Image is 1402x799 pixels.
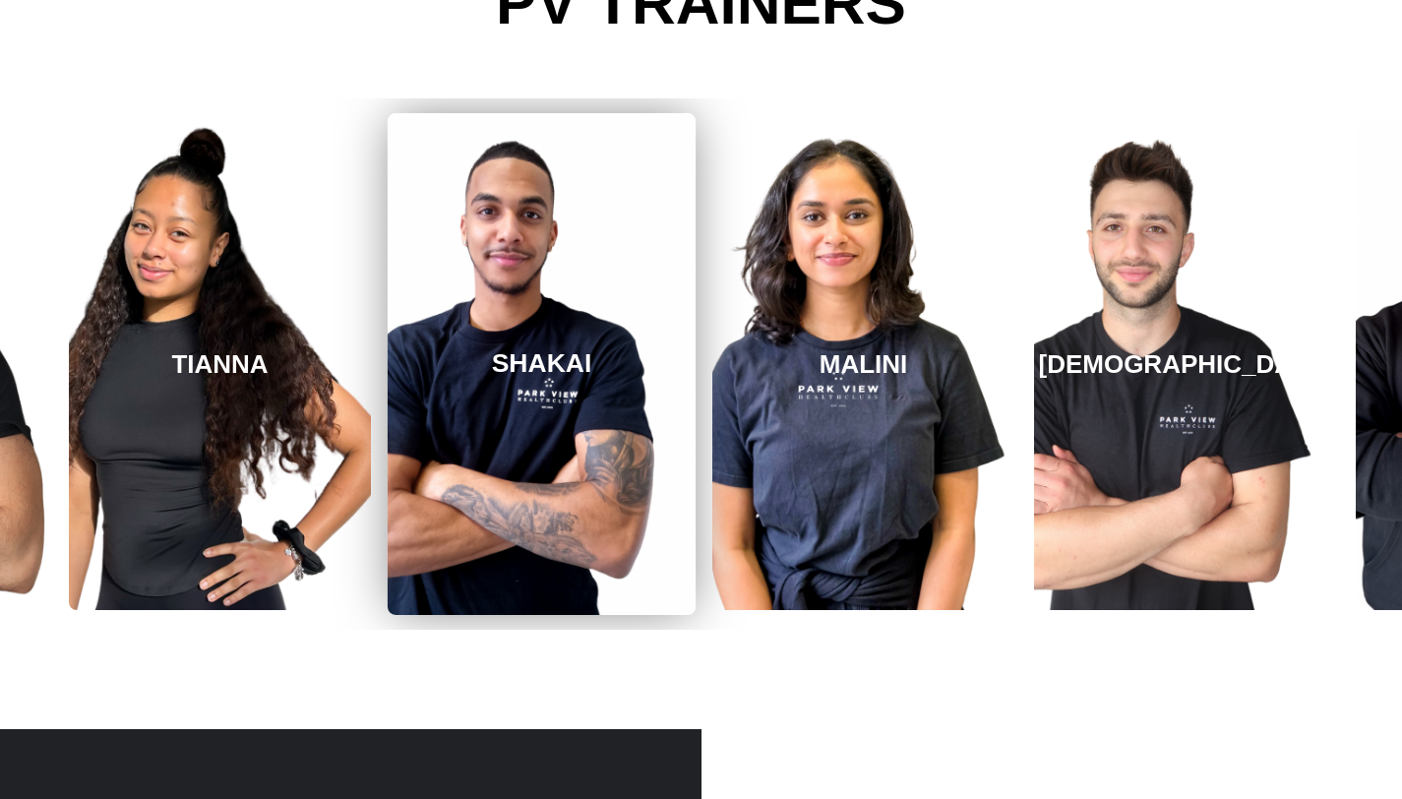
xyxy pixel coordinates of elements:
[865,695,945,711] b: JOIN NOW
[820,349,908,380] h3: MALINI
[1038,349,1331,380] h3: [DEMOGRAPHIC_DATA]
[1034,118,1336,610] a: [DEMOGRAPHIC_DATA]
[2,681,1400,726] p: JOIN ANY GYM & GET 100% FREE ACCESS TO PVTV -
[171,349,268,380] h3: TIANNA
[712,118,1014,610] a: MALINI
[388,113,696,615] a: SHAKAI
[492,348,592,380] h3: SHAKAI
[2,681,1400,726] a: JOIN ANY GYM & GET 100% FREE ACCESS TO PVTV -JOIN NOW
